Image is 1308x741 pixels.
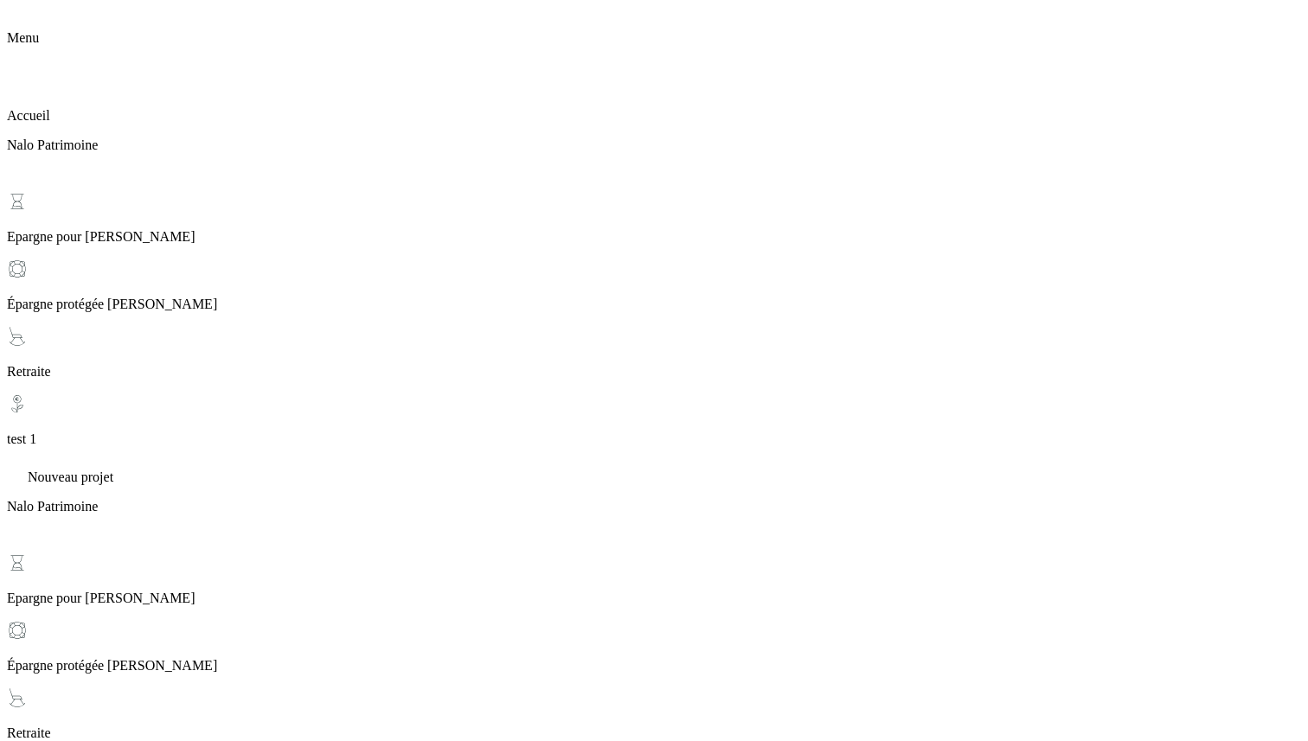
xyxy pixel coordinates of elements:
[7,725,1301,741] p: Retraite
[7,297,1301,312] p: Épargne protégée [PERSON_NAME]
[7,431,1301,447] p: test 1
[7,30,39,45] span: Menu
[7,191,1301,245] div: Epargne pour Augustin
[7,658,1301,674] p: Épargne protégée [PERSON_NAME]
[7,499,1301,514] p: Nalo Patrimoine
[7,229,1301,245] p: Epargne pour [PERSON_NAME]
[7,393,1301,447] div: test 1
[7,259,1301,312] div: Épargne protégée Augustin
[7,461,1301,485] div: Nouveau projet
[7,687,1301,741] div: Retraite
[7,108,1301,124] p: Accueil
[7,70,1301,124] div: Accueil
[7,620,1301,674] div: Épargne protégée Augustin
[7,553,1301,606] div: Epargne pour Augustin
[28,470,113,484] span: Nouveau projet
[7,591,1301,606] p: Epargne pour [PERSON_NAME]
[7,137,1301,153] p: Nalo Patrimoine
[7,326,1301,380] div: Retraite
[7,364,1301,380] p: Retraite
